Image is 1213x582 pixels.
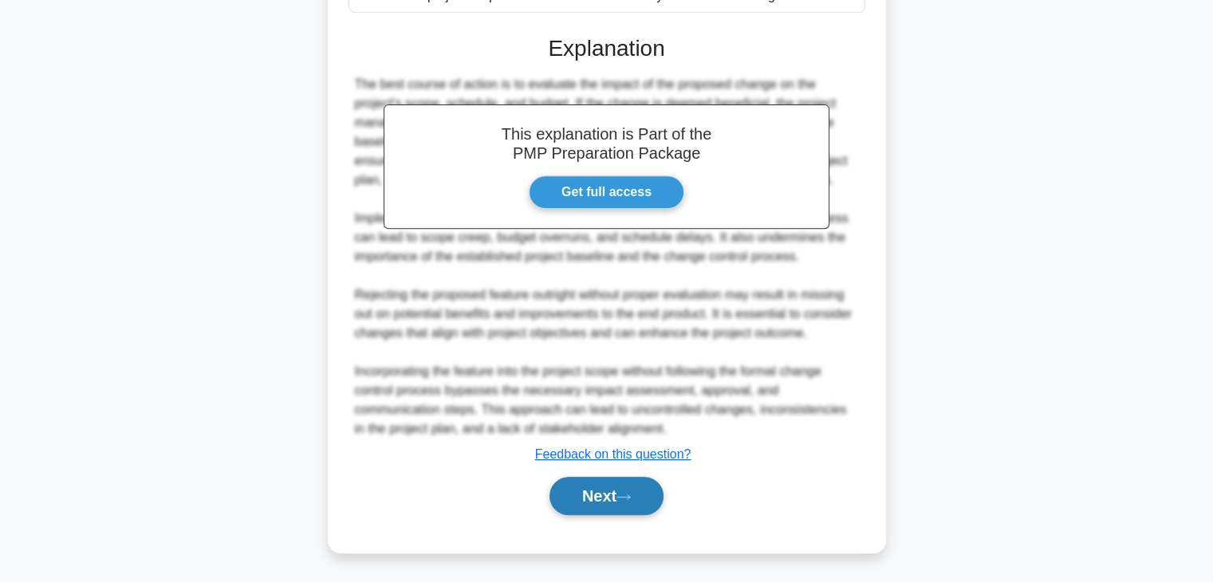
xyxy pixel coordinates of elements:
div: The best course of action is to evaluate the impact of the proposed change on the project's scope... [355,75,859,438]
h3: Explanation [358,35,856,62]
a: Feedback on this question? [535,447,691,461]
a: Get full access [529,175,684,209]
button: Next [549,477,664,515]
